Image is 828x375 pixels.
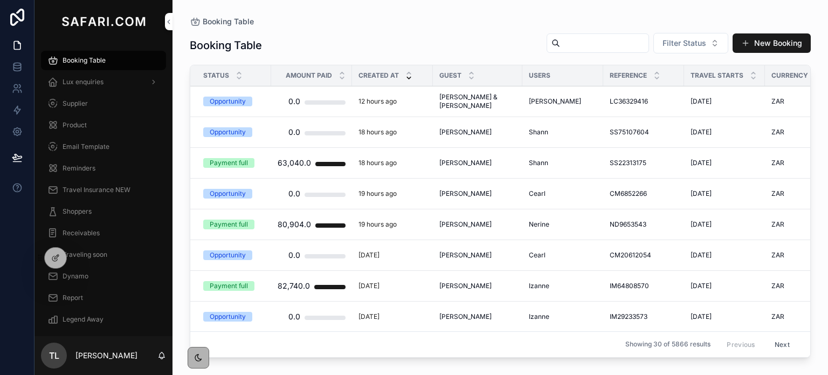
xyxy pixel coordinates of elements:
span: Lux enquiries [63,78,103,86]
a: Legend Away [41,310,166,329]
h1: Booking Table [190,38,262,53]
a: Receivables [41,223,166,243]
a: IM29233573 [610,312,678,321]
div: 0.0 [288,306,300,328]
a: [PERSON_NAME] [439,189,516,198]
span: ZAR [771,282,784,290]
img: App logo [59,13,148,30]
span: Dynamo [63,272,88,281]
a: [DATE] [691,97,758,106]
div: Payment full [210,281,248,291]
a: Izanne [529,312,597,321]
span: Booking Table [63,56,106,65]
p: [DATE] [358,312,379,321]
a: [DATE] [691,220,758,229]
span: Cearl [529,251,546,260]
a: Travel Insurance NEW [41,180,166,200]
span: ZAR [771,159,784,167]
a: Report [41,288,166,308]
span: Cearl [529,189,546,198]
a: Cearl [529,251,597,260]
span: LC36329416 [610,97,648,106]
a: [PERSON_NAME] [439,159,516,167]
span: Showing 30 of 5866 results [625,340,710,349]
a: [PERSON_NAME] [439,251,516,260]
span: Product [63,121,87,129]
span: Legend Away [63,315,103,324]
div: 0.0 [288,121,300,143]
span: [DATE] [691,251,712,260]
a: [DATE] [691,251,758,260]
a: 19 hours ago [358,189,426,198]
span: TL [49,349,59,362]
a: 0.0 [278,121,346,143]
p: [DATE] [358,282,379,290]
a: Izanne [529,282,597,290]
a: Shann [529,128,597,137]
span: Shann [529,159,548,167]
span: [PERSON_NAME] [529,97,581,106]
a: 82,740.0 [278,275,346,297]
span: [DATE] [691,97,712,106]
div: Payment full [210,220,248,229]
a: 0.0 [278,183,346,204]
p: [PERSON_NAME] [75,350,137,361]
span: Created at [358,71,399,80]
p: [DATE] [358,251,379,260]
span: [PERSON_NAME] [439,159,492,167]
div: Payment full [210,158,248,168]
p: 18 hours ago [358,128,397,137]
a: IM64808570 [610,282,678,290]
a: Opportunity [203,189,265,199]
a: Booking Table [190,16,254,27]
a: LC36329416 [610,97,678,106]
span: [PERSON_NAME] [439,312,492,321]
a: Payment full [203,158,265,168]
span: ZAR [771,312,784,321]
a: [PERSON_NAME] [439,282,516,290]
span: Report [63,294,83,302]
span: Status [203,71,229,80]
a: [DATE] [691,312,758,321]
span: Booking Table [203,16,254,27]
span: ZAR [771,251,784,260]
span: [DATE] [691,282,712,290]
a: 18 hours ago [358,159,426,167]
a: Lux enquiries [41,72,166,92]
a: 18 hours ago [358,128,426,137]
span: [PERSON_NAME] [439,251,492,260]
span: [DATE] [691,220,712,229]
span: Receivables [63,229,100,237]
div: Opportunity [210,127,246,137]
a: Email Template [41,137,166,156]
div: Opportunity [210,250,246,260]
span: [PERSON_NAME] [439,189,492,198]
p: 19 hours ago [358,220,397,229]
button: New Booking [733,33,811,53]
span: ZAR [771,128,784,137]
span: Travel Insurance NEW [63,186,130,194]
a: Product [41,115,166,135]
span: IM29233573 [610,312,647,321]
a: SS22313175 [610,159,678,167]
a: [DATE] [691,189,758,198]
a: Opportunity [203,250,265,260]
div: 0.0 [288,244,300,266]
span: [PERSON_NAME] [439,220,492,229]
a: [DATE] [358,251,426,260]
a: 80,904.0 [278,214,346,235]
p: 12 hours ago [358,97,397,106]
span: SS22313175 [610,159,646,167]
a: SS75107604 [610,128,678,137]
div: Opportunity [210,97,246,106]
span: Reminders [63,164,95,173]
div: Opportunity [210,312,246,322]
a: [PERSON_NAME] [439,220,516,229]
span: Traveling soon [63,250,107,259]
a: [PERSON_NAME] [439,128,516,137]
div: 82,740.0 [278,275,310,297]
a: Reminders [41,159,166,178]
a: [DATE] [358,282,426,290]
a: 19 hours ago [358,220,426,229]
